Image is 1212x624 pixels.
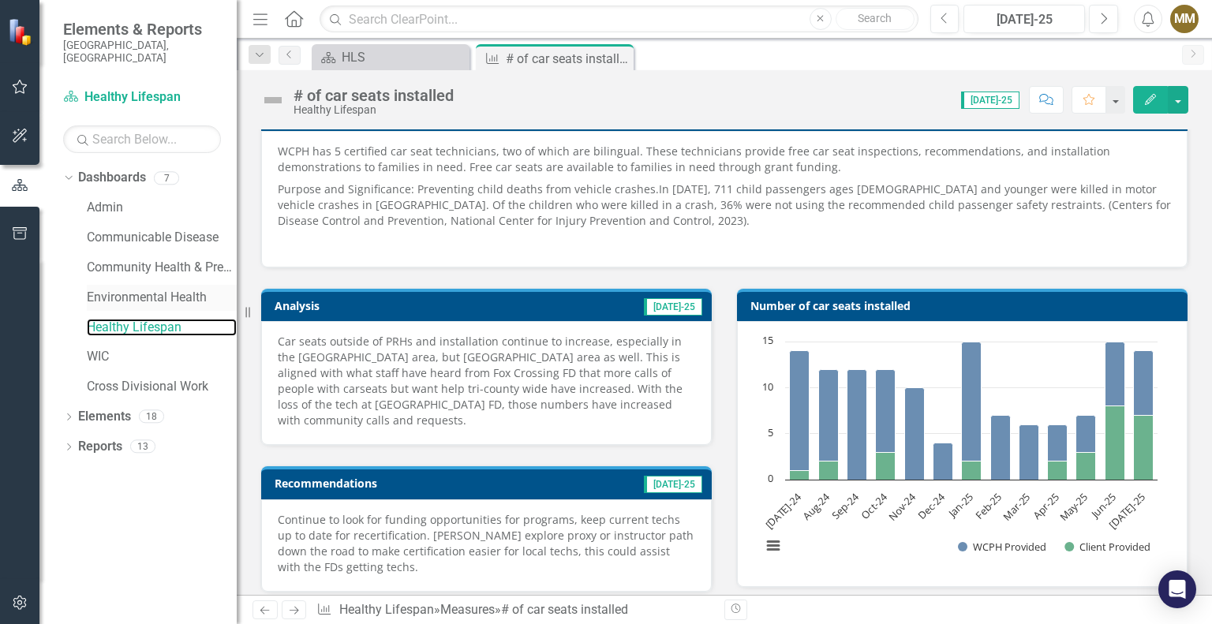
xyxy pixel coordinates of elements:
button: View chart menu, Chart [762,535,784,557]
text: 10 [762,379,773,394]
a: Communicable Disease [87,229,237,247]
div: 7 [154,171,179,185]
text: Sep-24 [829,490,862,523]
p: Car seats outside of PRHs and installation continue to increase, especially in the [GEOGRAPHIC_DA... [278,334,695,428]
path: Jun-25, 7. WCPH Provided. [1105,342,1125,406]
div: # of car seats installed [501,602,628,617]
text: Apr-25 [1030,490,1061,521]
path: Apr-25, 2. Client Provided. [1048,461,1068,480]
button: Search [836,8,915,30]
text: [DATE]-24 [762,490,805,532]
img: ClearPoint Strategy [8,18,36,46]
path: Oct-24, 9. WCPH Provided. [876,370,896,453]
path: Jul-25, 7. Client Provided. [1134,416,1154,480]
div: # of car seats installed [506,49,630,69]
svg: Interactive chart [754,334,1165,570]
small: [GEOGRAPHIC_DATA], [GEOGRAPHIC_DATA] [63,39,221,65]
path: Jun-25, 8. Client Provided. [1105,406,1125,480]
path: Dec-24, 4. WCPH Provided. [933,443,953,480]
a: WIC [87,348,237,366]
input: Search ClearPoint... [320,6,918,33]
span: [DATE]-25 [961,92,1019,109]
path: Jul-25, 7. WCPH Provided. [1134,351,1154,416]
div: HLS [342,47,466,67]
text: Feb-25 [972,490,1004,522]
path: Jan-25, 2. Client Provided. [962,461,982,480]
text: 5 [768,425,773,439]
text: [DATE]-25 [1105,490,1147,532]
path: Jan-25, 13. WCPH Provided. [962,342,982,461]
text: 15 [762,333,773,347]
div: Open Intercom Messenger [1158,570,1196,608]
text: May-25 [1057,490,1090,524]
path: Oct-24, 3. Client Provided. [876,453,896,480]
path: May-25, 4. WCPH Provided. [1076,416,1096,453]
div: 13 [130,440,155,454]
text: Dec-24 [915,490,948,523]
path: Sep-24, 12. WCPH Provided. [847,370,867,480]
a: Environmental Health [87,289,237,307]
span: Search [858,12,892,24]
a: Community Health & Prevention [87,259,237,277]
path: Mar-25, 6. WCPH Provided. [1019,425,1039,480]
img: Not Defined [260,88,286,113]
path: May-25, 3. Client Provided. [1076,453,1096,480]
div: [DATE]-25 [969,10,1079,29]
h3: Number of car seats installed [750,300,1180,312]
div: 18 [139,410,164,424]
g: Client Provided, bar series 2 of 2 with 13 bars. [790,406,1154,480]
path: Aug-24, 2. Client Provided. [819,461,839,480]
h3: Recommendations [275,477,545,489]
span: WCPH has 5 certified car seat technicians, two of which are bilingual. These technicians provide ... [278,144,1110,174]
text: 0 [768,471,773,485]
a: Measures [440,602,495,617]
button: [DATE]-25 [963,5,1085,33]
text: Aug-24 [799,490,832,523]
button: Show WCPH Provided [958,540,1046,554]
a: Elements [78,408,131,426]
h3: Analysis [275,300,458,312]
a: HLS [316,47,466,67]
path: Apr-25, 4. WCPH Provided. [1048,425,1068,461]
div: » » [316,601,713,619]
span: [DATE]-25 [644,476,702,493]
button: MM [1170,5,1199,33]
path: Aug-24, 10. WCPH Provided. [819,370,839,461]
text: Jun-25 [1087,490,1119,521]
span: [DATE]-25 [644,298,702,316]
div: # of car seats installed [294,87,454,104]
p: Continue to look for funding opportunities for programs, keep current techs up to date for recert... [278,512,695,575]
a: Healthy Lifespan [87,319,237,337]
span: Elements & Reports [63,20,221,39]
a: Dashboards [78,169,146,187]
a: Healthy Lifespan [339,602,434,617]
path: Jul-24, 1. Client Provided. [790,471,810,480]
text: Oct-24 [858,490,890,522]
input: Search Below... [63,125,221,153]
button: Show Client Provided [1064,540,1151,554]
a: Healthy Lifespan [63,88,221,106]
g: WCPH Provided, bar series 1 of 2 with 13 bars. [790,342,1154,480]
span: Purpose and Significance: Preventing child deaths from vehicle crashes. [278,181,659,196]
p: In [DATE], 711 child passengers ages [DEMOGRAPHIC_DATA] and younger were killed in motor vehicle ... [278,178,1171,232]
div: Chart. Highcharts interactive chart. [754,334,1171,570]
text: Jan-25 [945,490,976,521]
path: Feb-25, 7. WCPH Provided. [991,416,1011,480]
div: Healthy Lifespan [294,104,454,116]
text: Nov-24 [885,490,919,524]
text: Mar-25 [1000,490,1033,523]
a: Cross Divisional Work [87,378,237,396]
a: Admin [87,199,237,217]
path: Nov-24, 10. WCPH Provided. [905,388,925,480]
path: Jul-24, 13. WCPH Provided. [790,351,810,471]
a: Reports [78,438,122,456]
